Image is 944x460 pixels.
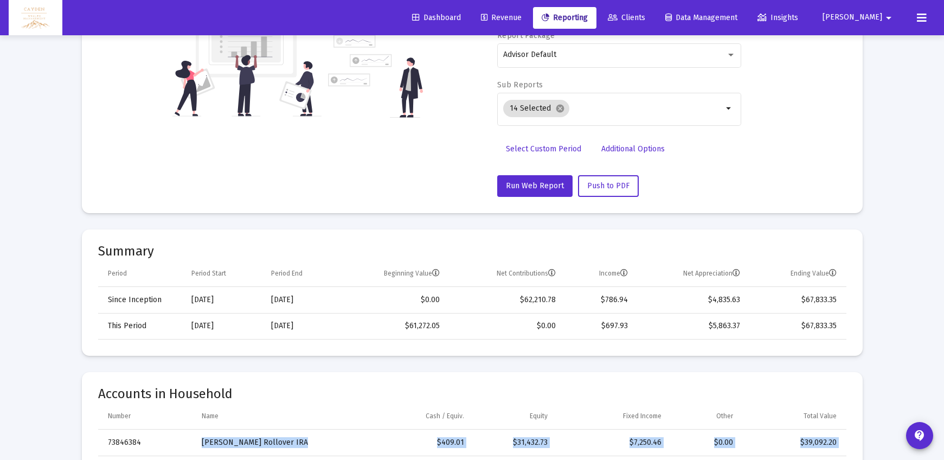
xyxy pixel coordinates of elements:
label: Sub Reports [497,80,543,90]
td: $61,272.05 [339,313,447,339]
span: Dashboard [412,13,461,22]
span: Additional Options [601,144,665,154]
a: Data Management [657,7,746,29]
div: [DATE] [191,321,256,331]
td: $4,835.63 [635,287,748,313]
div: Income [599,269,628,278]
div: Data grid [98,261,846,340]
div: Other [716,412,733,420]
div: Period End [271,269,303,278]
div: Period [108,269,127,278]
a: Dashboard [403,7,470,29]
td: $697.93 [563,313,635,339]
div: Name [202,412,219,420]
span: Reporting [542,13,588,22]
td: $5,863.37 [635,313,748,339]
td: Column Net Contributions [447,261,563,287]
mat-card-title: Summary [98,246,846,257]
span: Advisor Default [503,50,556,59]
span: Clients [608,13,645,22]
span: Insights [757,13,798,22]
label: Report Package [497,31,555,40]
mat-chip-list: Selection [503,98,723,119]
td: Column Number [98,404,194,430]
td: $0.00 [447,313,563,339]
span: Select Custom Period [506,144,581,154]
td: Column Other [669,404,741,430]
div: [DATE] [271,295,331,305]
td: Column Cash / Equiv. [359,404,472,430]
a: Clients [599,7,654,29]
td: Column Period End [264,261,339,287]
div: Cash / Equiv. [426,412,464,420]
div: Period Start [191,269,226,278]
span: Data Management [665,13,737,22]
span: Revenue [481,13,522,22]
td: [PERSON_NAME] Rollover IRA [194,430,359,456]
a: Revenue [472,7,530,29]
td: Since Inception [98,287,184,313]
mat-icon: arrow_drop_down [723,102,736,115]
td: Column Period Start [184,261,264,287]
div: [DATE] [191,295,256,305]
a: Reporting [533,7,596,29]
td: $0.00 [339,287,447,313]
img: reporting [172,10,322,118]
div: Total Value [804,412,837,420]
div: Net Contributions [497,269,556,278]
mat-chip: 14 Selected [503,100,569,117]
span: Push to PDF [587,181,630,190]
span: Run Web Report [506,181,564,190]
td: Column Equity [472,404,555,430]
div: [DATE] [271,321,331,331]
a: Insights [749,7,807,29]
div: Fixed Income [623,412,662,420]
div: $31,432.73 [479,437,548,448]
div: $7,250.46 [563,437,662,448]
td: Column Net Appreciation [635,261,748,287]
div: $39,092.20 [748,437,836,448]
img: reporting-alt [328,35,423,118]
td: $786.94 [563,287,635,313]
td: Column Income [563,261,635,287]
td: $62,210.78 [447,287,563,313]
div: Net Appreciation [683,269,740,278]
button: [PERSON_NAME] [810,7,908,28]
div: $0.00 [677,437,734,448]
img: Dashboard [17,7,54,29]
mat-icon: contact_support [913,429,926,442]
td: Column Period [98,261,184,287]
td: 73846384 [98,430,194,456]
span: [PERSON_NAME] [823,13,882,22]
td: $67,833.35 [748,287,846,313]
td: Column Ending Value [748,261,846,287]
td: $67,833.35 [748,313,846,339]
mat-icon: cancel [555,104,565,113]
div: Equity [530,412,548,420]
div: Beginning Value [384,269,440,278]
td: Column Beginning Value [339,261,447,287]
td: This Period [98,313,184,339]
div: Ending Value [791,269,837,278]
div: Number [108,412,131,420]
mat-icon: arrow_drop_down [882,7,895,29]
td: Column Name [194,404,359,430]
mat-card-title: Accounts in Household [98,388,846,399]
td: Column Fixed Income [555,404,669,430]
button: Run Web Report [497,175,573,197]
button: Push to PDF [578,175,639,197]
div: $409.01 [367,437,464,448]
td: Column Total Value [741,404,846,430]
